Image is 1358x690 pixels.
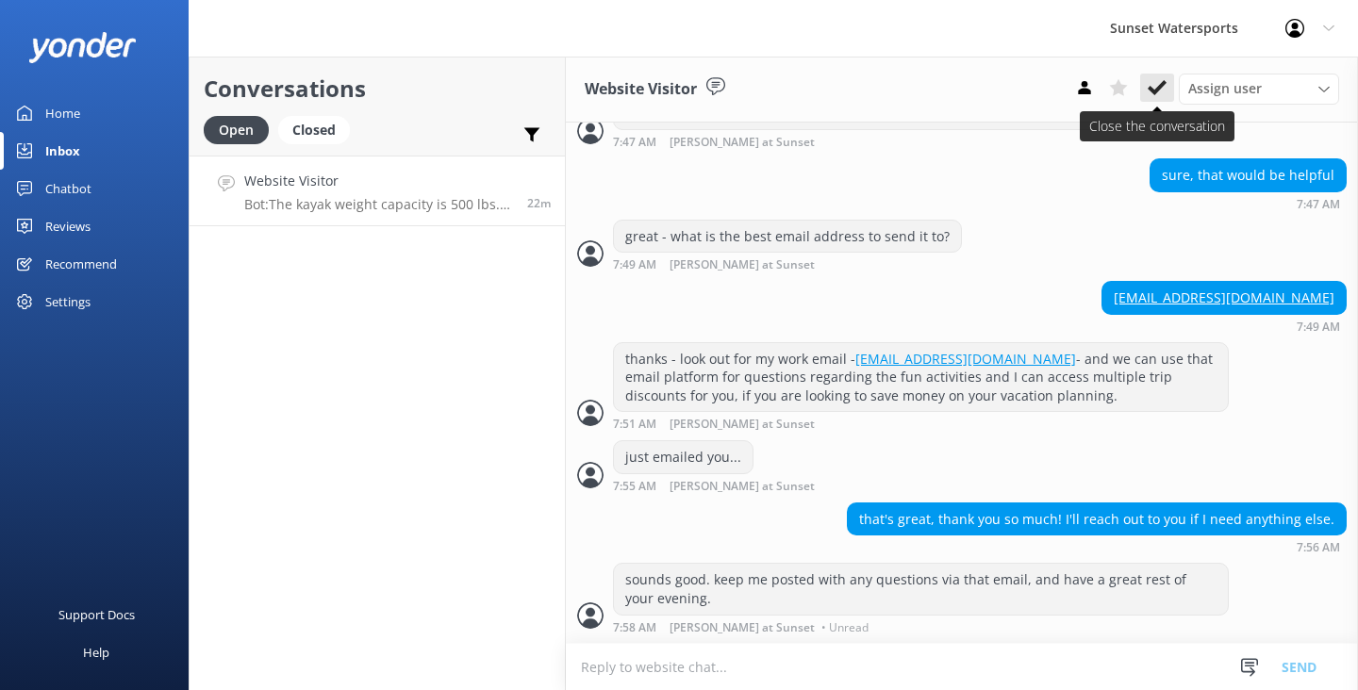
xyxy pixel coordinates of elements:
[670,259,815,271] span: [PERSON_NAME] at Sunset
[670,622,815,633] span: [PERSON_NAME] at Sunset
[28,32,137,63] img: yonder-white-logo.png
[614,343,1228,412] div: thanks - look out for my work email - - and we can use that email platform for questions regardin...
[1188,78,1262,99] span: Assign user
[613,135,1229,149] div: Sep 11 2025 07:47pm (UTC -05:00) America/Cancun
[1114,288,1334,306] a: [EMAIL_ADDRESS][DOMAIN_NAME]
[190,156,565,226] a: Website VisitorBot:The kayak weight capacity is 500 lbs. If you're ready to hit the water, check ...
[1101,320,1347,333] div: Sep 11 2025 07:49pm (UTC -05:00) America/Cancun
[45,94,80,132] div: Home
[204,71,551,107] h2: Conversations
[847,540,1347,553] div: Sep 11 2025 07:56pm (UTC -05:00) America/Cancun
[244,196,513,213] p: Bot: The kayak weight capacity is 500 lbs. If you're ready to hit the water, check out the tour d...
[613,259,656,271] strong: 7:49 AM
[613,481,656,493] strong: 7:55 AM
[614,441,753,473] div: just emailed you...
[1297,199,1340,210] strong: 7:47 AM
[613,622,656,633] strong: 7:58 AM
[278,116,350,144] div: Closed
[45,132,80,170] div: Inbox
[83,633,109,671] div: Help
[585,77,697,102] h3: Website Visitor
[45,245,117,283] div: Recommend
[527,195,551,211] span: Sep 11 2025 07:40pm (UTC -05:00) America/Cancun
[1297,542,1340,553] strong: 7:56 AM
[670,137,815,149] span: [PERSON_NAME] at Sunset
[1151,159,1346,191] div: sure, that would be helpful
[45,283,91,320] div: Settings
[204,119,278,140] a: Open
[613,479,876,493] div: Sep 11 2025 07:55pm (UTC -05:00) America/Cancun
[613,257,962,271] div: Sep 11 2025 07:49pm (UTC -05:00) America/Cancun
[614,564,1228,614] div: sounds good. keep me posted with any questions via that email, and have a great rest of your even...
[204,116,269,144] div: Open
[670,481,815,493] span: [PERSON_NAME] at Sunset
[670,419,815,431] span: [PERSON_NAME] at Sunset
[1297,321,1340,333] strong: 7:49 AM
[614,221,961,253] div: great - what is the best email address to send it to?
[848,503,1346,535] div: that's great, thank you so much! I'll reach out to you if I need anything else.
[1150,197,1347,210] div: Sep 11 2025 07:47pm (UTC -05:00) America/Cancun
[244,171,513,191] h4: Website Visitor
[613,137,656,149] strong: 7:47 AM
[821,622,869,633] span: • Unread
[45,207,91,245] div: Reviews
[1179,74,1339,104] div: Assign User
[613,620,1229,633] div: Sep 11 2025 07:58pm (UTC -05:00) America/Cancun
[58,596,135,633] div: Support Docs
[613,419,656,431] strong: 7:51 AM
[278,119,359,140] a: Closed
[855,350,1076,368] a: [EMAIL_ADDRESS][DOMAIN_NAME]
[613,417,1229,431] div: Sep 11 2025 07:51pm (UTC -05:00) America/Cancun
[45,170,91,207] div: Chatbot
